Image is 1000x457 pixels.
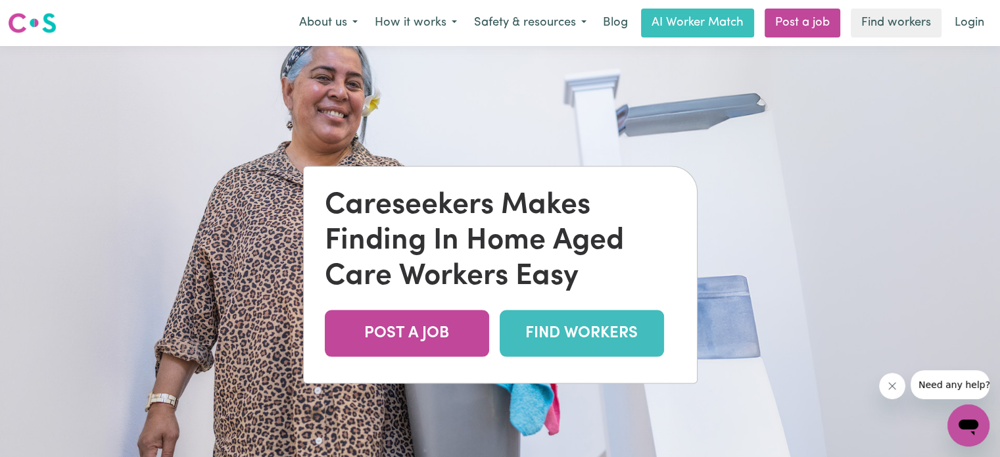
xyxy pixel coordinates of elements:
button: Safety & resources [465,9,595,37]
a: POST A JOB [325,310,489,356]
a: Blog [595,9,636,37]
iframe: Close message [879,373,905,399]
a: FIND WORKERS [500,310,664,356]
a: Careseekers logo [8,8,57,38]
iframe: Message from company [911,370,989,399]
button: How it works [366,9,465,37]
a: Post a job [765,9,840,37]
span: Need any help? [8,9,80,20]
a: AI Worker Match [641,9,754,37]
a: Find workers [851,9,941,37]
div: Careseekers Makes Finding In Home Aged Care Workers Easy [325,187,676,294]
iframe: Button to launch messaging window [947,404,989,446]
button: About us [291,9,366,37]
img: Careseekers logo [8,11,57,35]
a: Login [947,9,992,37]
